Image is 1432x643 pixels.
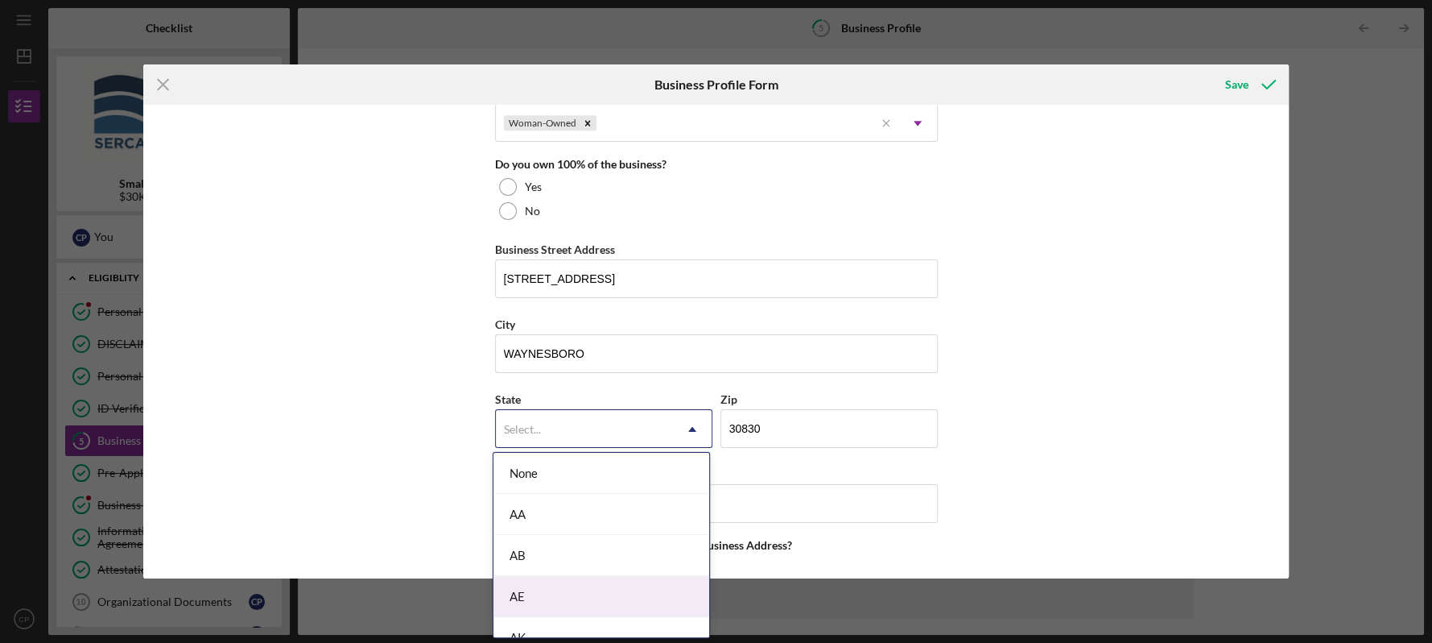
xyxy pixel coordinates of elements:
[1225,68,1248,101] div: Save
[493,453,709,494] div: None
[495,317,515,331] label: City
[493,535,709,576] div: AB
[579,115,596,131] div: Remove Woman-Owned
[495,243,615,256] label: Business Street Address
[495,539,938,552] div: Is your Mailing Address the same as your Business Address?
[525,180,542,193] label: Yes
[504,423,541,436] div: Select...
[654,77,778,92] h6: Business Profile Form
[720,392,737,406] label: Zip
[1209,68,1289,101] button: Save
[504,115,579,131] div: Woman-Owned
[525,205,540,218] label: No
[493,576,709,617] div: AE
[493,494,709,535] div: AA
[495,158,938,171] div: Do you own 100% of the business?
